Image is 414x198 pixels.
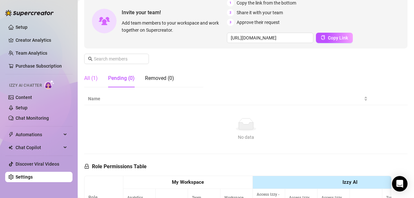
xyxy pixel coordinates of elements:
[91,134,401,141] div: No data
[16,95,32,100] a: Content
[84,74,98,82] div: All (1)
[16,129,62,140] span: Automations
[122,8,227,16] span: Invite your team!
[321,35,325,40] span: copy
[9,82,42,89] span: Izzy AI Chatter
[16,25,28,30] a: Setup
[84,93,372,105] th: Name
[122,19,224,34] span: Add team members to your workspace and work together on Supercreator.
[16,50,47,56] a: Team Analytics
[316,33,353,43] button: Copy Link
[84,163,147,170] h5: Role Permissions Table
[8,145,13,150] img: Chat Copilot
[16,161,59,167] a: Discover Viral Videos
[16,142,62,153] span: Chat Copilot
[328,35,348,40] span: Copy Link
[44,80,54,89] img: AI Chatter
[16,63,62,69] a: Purchase Subscription
[84,164,89,169] span: lock
[16,105,28,110] a: Setup
[108,74,135,82] div: Pending (0)
[227,9,234,16] span: 2
[16,115,49,121] a: Chat Monitoring
[88,95,363,102] span: Name
[227,19,234,26] span: 3
[16,174,33,180] a: Settings
[5,10,54,16] img: logo-BBDzfeDw.svg
[342,179,357,185] strong: Izzy AI
[237,19,280,26] span: Approve their request
[237,9,283,16] span: Share it with your team
[88,57,93,61] span: search
[145,74,174,82] div: Removed (0)
[392,176,408,192] div: Open Intercom Messenger
[8,132,14,137] span: thunderbolt
[94,55,140,62] input: Search members
[172,179,204,185] strong: My Workspace
[16,35,67,45] a: Creator Analytics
